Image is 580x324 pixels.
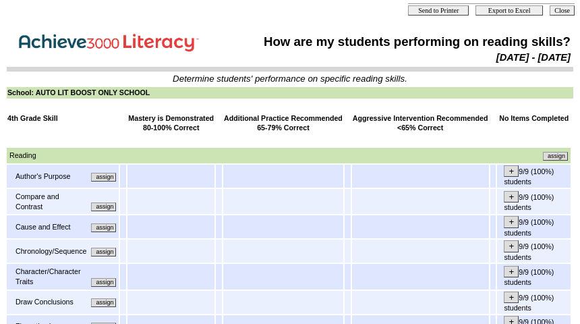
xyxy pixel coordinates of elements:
input: Assign additional materials that assess this skill. [91,298,116,307]
td: School: AUTO LIT BOOST ONLY SCHOOL [7,87,573,99]
td: [DATE] - [DATE] [233,51,571,63]
td: Character/Character Traits [15,266,87,287]
input: Assign additional materials that assess this skill. [543,152,568,161]
td: Mastery is Demonstrated 80-100% Correct [127,113,214,134]
input: + [504,292,519,303]
td: Additional Practice Recommended 65-79% Correct [223,113,343,134]
td: Determine students' performance on specific reading skills. [7,74,573,84]
input: Assign additional materials that assess this skill. [91,223,116,232]
input: Send to Printer [408,5,469,16]
td: Reading [9,150,287,161]
td: No Items Completed [497,113,571,134]
td: 9/9 (100%) students [497,291,571,314]
td: 9/9 (100%) students [497,165,571,188]
td: 9/9 (100%) students [497,240,571,263]
td: 9/9 (100%) students [497,189,571,214]
input: Assign additional materials that assess this skill. [91,278,116,287]
input: + [504,266,519,277]
td: Chronology/Sequence [15,246,87,257]
input: Assign additional materials that assess this skill. [91,173,116,182]
td: Draw Conclusions [15,296,83,308]
td: 9/9 (100%) students [497,215,571,238]
input: + [504,240,519,252]
td: Compare and Contrast [15,191,87,212]
td: 9/9 (100%) students [497,264,571,289]
input: Export to Excel [475,5,543,16]
input: + [504,165,519,177]
input: Close [550,5,575,16]
input: Assign additional materials that assess this skill. [91,248,116,256]
input: + [504,191,519,202]
td: Cause and Effect [15,221,87,233]
td: How are my students performing on reading skills? [233,34,571,50]
img: spacer.gif [7,136,8,146]
input: + [504,216,519,227]
td: Author's Purpose [15,171,87,182]
input: Assign additional materials that assess this skill. [91,202,116,211]
td: 4th Grade Skill [7,113,119,134]
td: Aggressive Intervention Recommended <65% Correct [352,113,489,134]
img: Achieve3000 Reports Logo [9,26,212,55]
